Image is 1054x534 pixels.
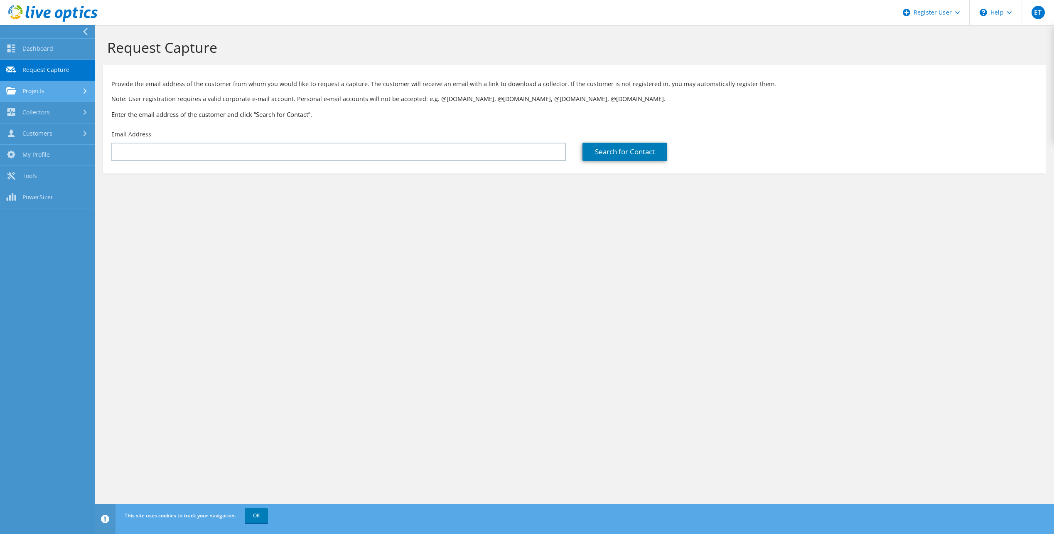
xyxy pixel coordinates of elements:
a: Search for Contact [582,143,667,161]
label: Email Address [111,130,151,138]
h1: Request Capture [107,39,1037,56]
span: This site uses cookies to track your navigation. [125,512,236,519]
h3: Enter the email address of the customer and click “Search for Contact”. [111,110,1037,119]
a: OK [245,508,268,523]
p: Provide the email address of the customer from whom you would like to request a capture. The cust... [111,79,1037,89]
svg: \n [980,9,987,16]
span: ET [1032,6,1045,19]
p: Note: User registration requires a valid corporate e-mail account. Personal e-mail accounts will ... [111,94,1037,104]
